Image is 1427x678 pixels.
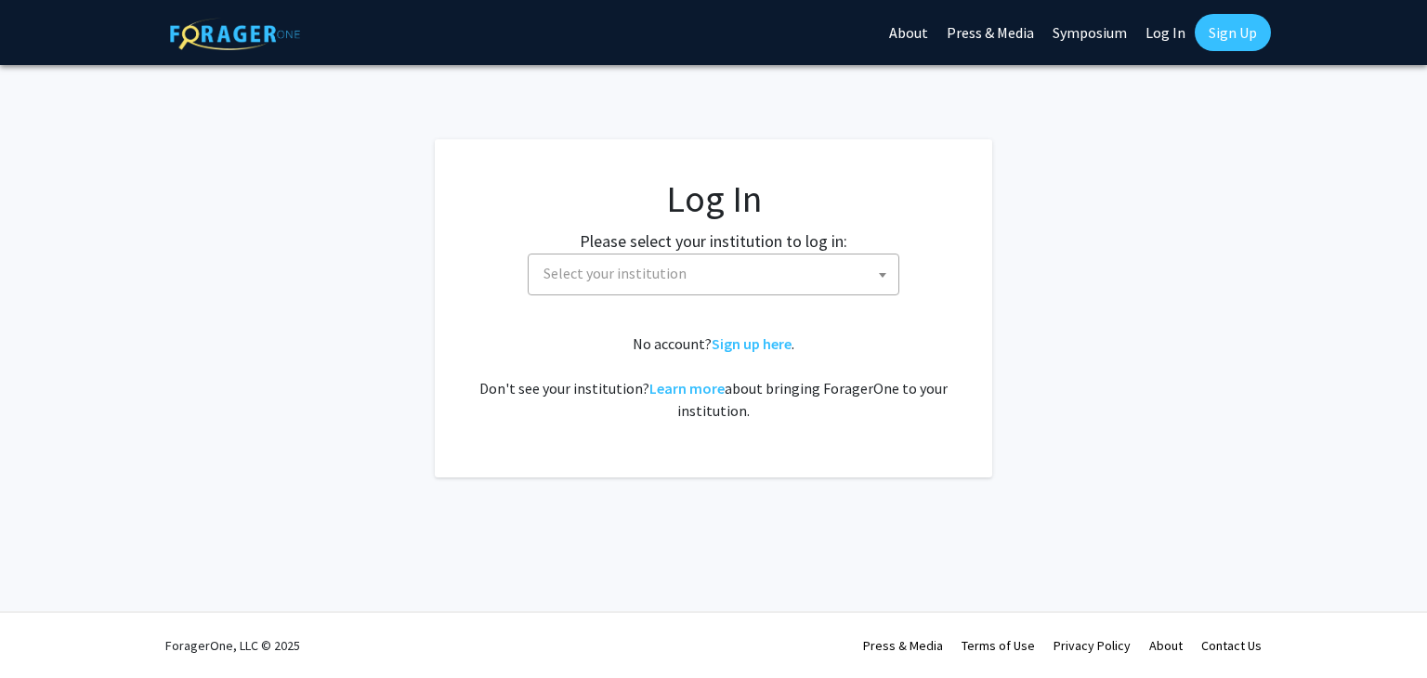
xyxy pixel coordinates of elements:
img: ForagerOne Logo [170,18,300,50]
h1: Log In [472,176,955,221]
a: Terms of Use [962,637,1035,654]
span: Select your institution [543,264,687,282]
div: No account? . Don't see your institution? about bringing ForagerOne to your institution. [472,332,955,422]
span: Select your institution [528,254,899,295]
a: Learn more about bringing ForagerOne to your institution [649,379,725,398]
a: Contact Us [1201,637,1262,654]
a: Sign Up [1195,14,1271,51]
a: Sign up here [712,334,792,353]
span: Select your institution [536,254,898,293]
a: Press & Media [863,637,943,654]
label: Please select your institution to log in: [580,228,847,254]
a: Privacy Policy [1054,637,1131,654]
a: About [1149,637,1183,654]
div: ForagerOne, LLC © 2025 [165,613,300,678]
